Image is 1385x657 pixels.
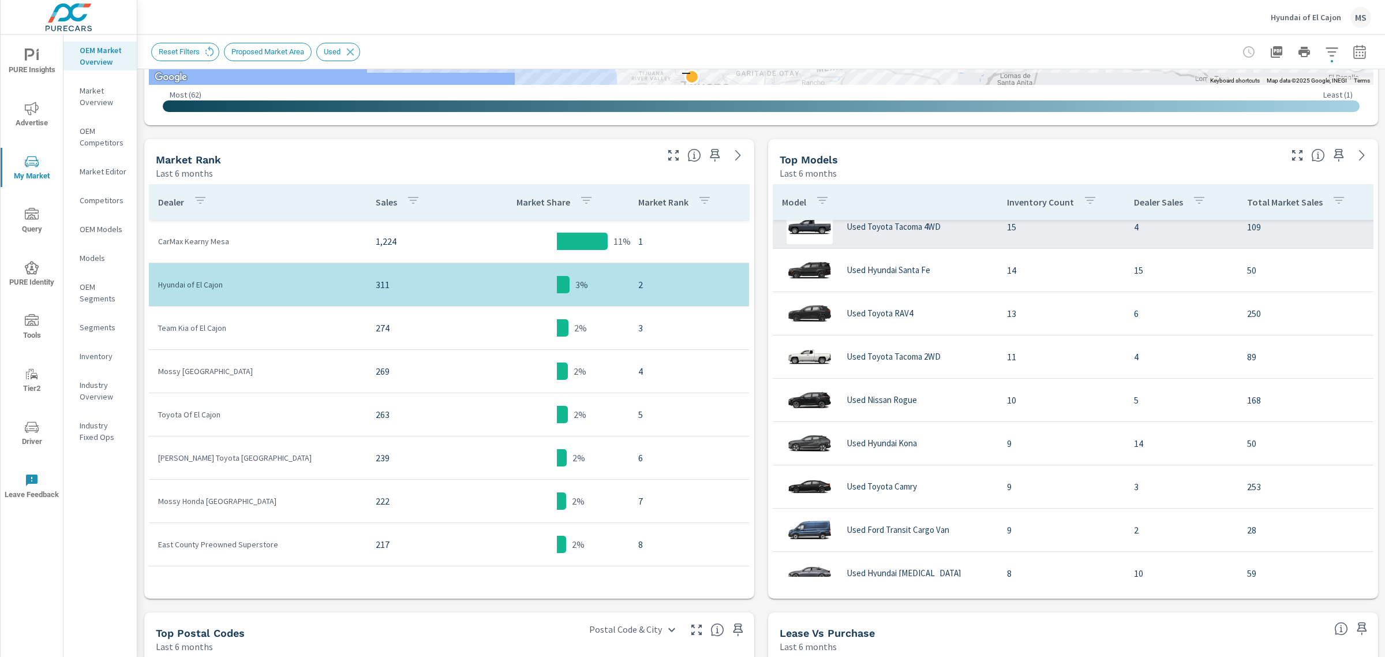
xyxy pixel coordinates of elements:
[572,451,585,465] p: 2%
[1134,220,1229,234] p: 4
[1134,307,1229,320] p: 6
[4,420,59,449] span: Driver
[376,234,476,248] p: 1,224
[1323,89,1353,100] p: Least ( 1 )
[847,395,917,405] p: Used Nissan Rogue
[1353,146,1371,165] a: See more details in report
[1210,77,1260,85] button: Keyboard shortcuts
[4,473,59,502] span: Leave Feedback
[638,278,740,292] p: 2
[1007,480,1116,494] p: 9
[710,623,724,637] span: Top Postal Codes shows you how you rank, in terms of sales, to other dealerships in your market. ...
[80,85,128,108] p: Market Overview
[1247,393,1369,407] p: 168
[1288,146,1307,165] button: Make Fullscreen
[1247,436,1369,450] p: 50
[158,236,357,247] p: CarMax Kearny Mesa
[4,367,59,395] span: Tier2
[1007,263,1116,277] p: 14
[638,321,740,335] p: 3
[664,146,683,165] button: Make Fullscreen
[1265,40,1288,64] button: "Export Report to PDF"
[63,221,137,238] div: OEM Models
[63,192,137,209] div: Competitors
[4,48,59,77] span: PURE Insights
[847,265,930,275] p: Used Hyundai Santa Fe
[1134,566,1229,580] p: 10
[1320,40,1343,64] button: Apply Filters
[782,196,806,208] p: Model
[158,539,357,550] p: East County Preowned Superstore
[80,281,128,304] p: OEM Segments
[1007,220,1116,234] p: 15
[516,196,570,208] p: Market Share
[1353,619,1371,638] span: Save this to your personalized report
[158,495,357,507] p: Mossy Honda [GEOGRAPHIC_DATA]
[638,234,740,248] p: 1
[158,452,357,464] p: [PERSON_NAME] Toyota [GEOGRAPHIC_DATA]
[1247,480,1369,494] p: 253
[80,350,128,362] p: Inventory
[158,279,357,290] p: Hyundai of El Cajon
[847,568,961,578] p: Used Hyundai [MEDICAL_DATA]
[1311,148,1325,162] span: Find the biggest opportunities within your model lineup nationwide. [Source: Market registration ...
[1247,523,1369,537] p: 28
[787,556,833,591] img: glamour
[63,82,137,111] div: Market Overview
[1267,77,1347,84] span: Map data ©2025 Google, INEGI
[787,426,833,461] img: glamour
[376,494,476,508] p: 222
[787,339,833,374] img: glamour
[1271,12,1341,23] p: Hyundai of El Cajon
[638,451,740,465] p: 6
[847,481,917,492] p: Used Toyota Camry
[574,321,587,335] p: 2%
[1134,196,1183,208] p: Dealer Sales
[682,65,691,79] p: —
[80,195,128,206] p: Competitors
[224,47,311,56] span: Proposed Market Area
[4,155,59,183] span: My Market
[638,364,740,378] p: 4
[574,408,586,421] p: 2%
[80,223,128,235] p: OEM Models
[1247,307,1369,320] p: 250
[4,314,59,342] span: Tools
[1247,566,1369,580] p: 59
[63,417,137,446] div: Industry Fixed Ops
[638,537,740,551] p: 8
[316,43,360,61] div: Used
[80,125,128,148] p: OEM Competitors
[63,163,137,180] div: Market Editor
[1134,263,1229,277] p: 15
[80,420,128,443] p: Industry Fixed Ops
[158,365,357,377] p: Mossy [GEOGRAPHIC_DATA]
[1007,393,1116,407] p: 10
[847,352,941,362] p: Used Toyota Tacoma 2WD
[847,438,917,449] p: Used Hyundai Kona
[687,148,701,162] span: Market Rank shows you how you rank, in terms of sales, to other dealerships in your market. “Mark...
[638,408,740,421] p: 5
[1007,566,1116,580] p: 8
[729,621,747,639] span: Save this to your personalized report
[687,621,706,639] button: Make Fullscreen
[1293,40,1316,64] button: Print Report
[780,154,838,166] h5: Top Models
[376,196,397,208] p: Sales
[156,640,213,654] p: Last 6 months
[1007,196,1074,208] p: Inventory Count
[847,308,913,319] p: Used Toyota RAV4
[4,208,59,236] span: Query
[63,278,137,307] div: OEM Segments
[63,42,137,70] div: OEM Market Overview
[572,494,585,508] p: 2%
[376,537,476,551] p: 217
[156,154,221,166] h5: Market Rank
[1134,436,1229,450] p: 14
[780,166,837,180] p: Last 6 months
[1247,350,1369,364] p: 89
[1247,263,1369,277] p: 50
[376,451,476,465] p: 239
[787,253,833,288] img: glamour
[156,627,245,639] h5: Top Postal Codes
